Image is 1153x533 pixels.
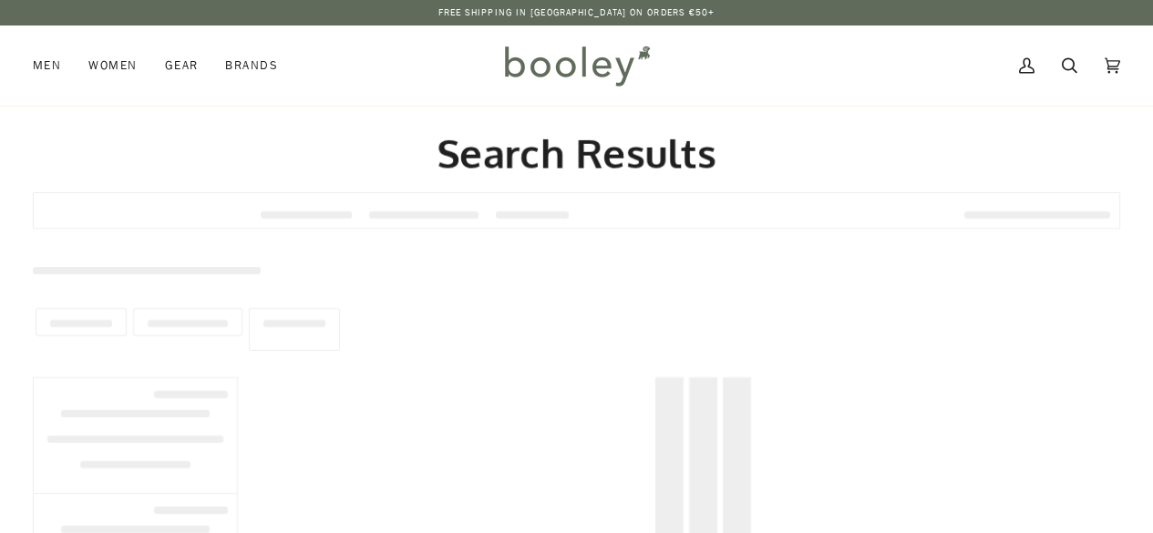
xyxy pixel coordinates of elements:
[151,26,212,106] a: Gear
[88,56,137,75] span: Women
[33,56,61,75] span: Men
[225,56,278,75] span: Brands
[438,5,715,20] p: Free Shipping in [GEOGRAPHIC_DATA] on Orders €50+
[497,39,656,92] img: Booley
[211,26,292,106] a: Brands
[165,56,199,75] span: Gear
[33,128,1120,178] h2: Search Results
[33,26,75,106] a: Men
[75,26,150,106] a: Women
